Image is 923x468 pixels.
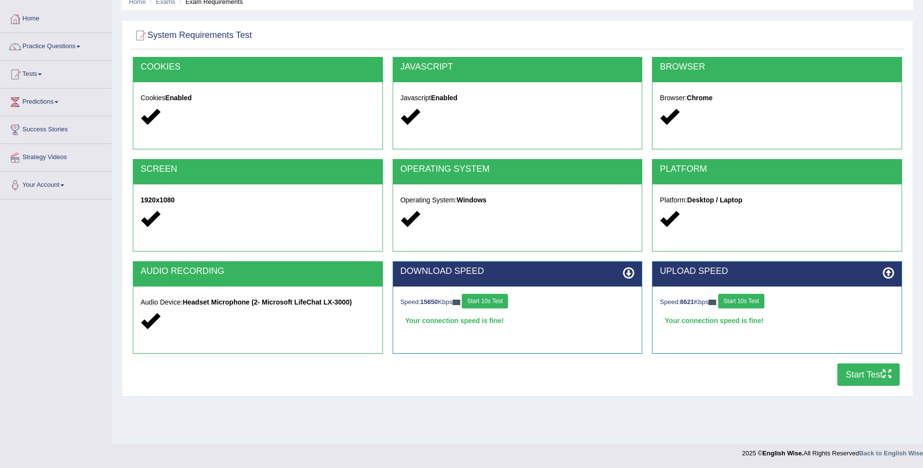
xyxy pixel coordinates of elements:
[400,197,635,204] h5: Operating System:
[141,267,375,276] h2: AUDIO RECORDING
[718,294,764,308] button: Start 10s Test
[837,363,900,386] button: Start Test
[0,5,111,30] a: Home
[420,298,438,306] strong: 15650
[762,450,803,457] strong: English Wise.
[400,294,635,311] div: Speed: Kbps
[0,172,111,196] a: Your Account
[0,61,111,85] a: Tests
[660,94,894,102] h5: Browser:
[0,116,111,141] a: Success Stories
[687,196,742,204] strong: Desktop / Laptop
[400,267,635,276] h2: DOWNLOAD SPEED
[660,294,894,311] div: Speed: Kbps
[0,33,111,57] a: Practice Questions
[400,94,635,102] h5: Javascript
[0,89,111,113] a: Predictions
[457,196,487,204] strong: Windows
[133,28,252,43] h2: System Requirements Test
[0,144,111,168] a: Strategy Videos
[660,313,894,328] div: Your connection speed is fine!
[141,299,375,306] h5: Audio Device:
[452,300,460,305] img: ajax-loader-fb-connection.gif
[859,450,923,457] a: Back to English Wise
[141,62,375,72] h2: COOKIES
[141,94,375,102] h5: Cookies
[182,298,352,306] strong: Headset Microphone (2- Microsoft LifeChat LX-3000)
[400,164,635,174] h2: OPERATING SYSTEM
[687,94,713,102] strong: Chrome
[742,444,923,458] div: 2025 © All Rights Reserved
[141,196,175,204] strong: 1920x1080
[660,267,894,276] h2: UPLOAD SPEED
[660,62,894,72] h2: BROWSER
[660,164,894,174] h2: PLATFORM
[708,300,716,305] img: ajax-loader-fb-connection.gif
[680,298,694,306] strong: 8621
[165,94,192,102] strong: Enabled
[400,313,635,328] div: Your connection speed is fine!
[141,164,375,174] h2: SCREEN
[462,294,508,308] button: Start 10s Test
[431,94,457,102] strong: Enabled
[400,62,635,72] h2: JAVASCRIPT
[660,197,894,204] h5: Platform:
